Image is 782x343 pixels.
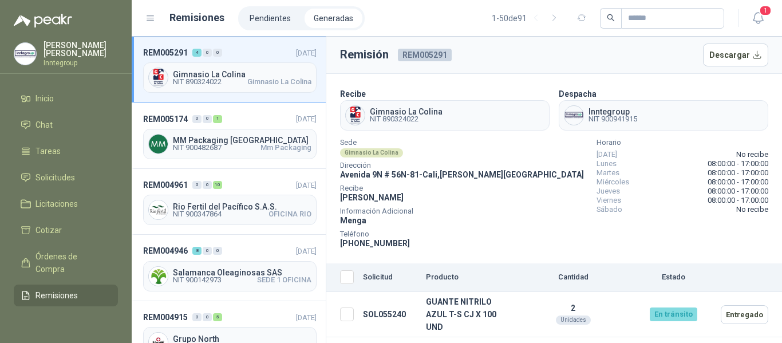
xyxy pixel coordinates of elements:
[721,305,768,324] button: Entregado
[370,108,443,116] span: Gimnasio La Colina
[247,78,311,85] span: Gimnasio La Colina
[143,46,188,59] span: REM005291
[597,178,629,187] span: Miércoles
[213,49,222,57] div: 0
[340,216,366,225] span: Menga
[192,115,202,123] div: 0
[14,193,118,215] a: Licitaciones
[597,140,768,145] span: Horario
[143,179,188,191] span: REM004961
[44,60,118,66] p: Inntegroup
[213,181,222,189] div: 10
[340,163,584,168] span: Dirección
[203,247,212,255] div: 0
[240,9,300,28] li: Pendientes
[630,292,716,337] td: En tránsito
[268,211,311,218] span: OFICINA RIO
[149,68,168,87] img: Company Logo
[14,140,118,162] a: Tareas
[35,145,61,157] span: Tareas
[213,313,222,321] div: 5
[607,14,615,22] span: search
[370,116,443,123] span: NIT 890324022
[358,292,421,337] td: SOL055240
[132,102,326,168] a: REM005174001[DATE] Company LogoMM Packaging [GEOGRAPHIC_DATA]NIT 900482687Mm Packaging
[203,313,212,321] div: 0
[708,159,768,168] span: 08:00:00 - 17:00:00
[35,171,75,184] span: Solicitudes
[44,41,118,57] p: [PERSON_NAME] [PERSON_NAME]
[213,115,222,123] div: 1
[630,263,716,292] th: Estado
[173,70,311,78] span: Gimnasio La Colina
[14,43,36,65] img: Company Logo
[650,307,697,321] div: En tránsito
[597,187,620,196] span: Jueves
[213,247,222,255] div: 0
[14,311,118,333] a: Configuración
[736,150,768,159] span: No recibe
[708,187,768,196] span: 08:00:00 - 17:00:00
[296,313,317,322] span: [DATE]
[703,44,769,66] button: Descargar
[35,92,54,105] span: Inicio
[149,200,168,219] img: Company Logo
[143,245,188,257] span: REM004946
[597,196,621,205] span: Viernes
[556,316,591,325] div: Unidades
[169,10,224,26] h1: Remisiones
[296,247,317,255] span: [DATE]
[748,8,768,29] button: 1
[14,285,118,306] a: Remisiones
[35,250,107,275] span: Órdenes de Compra
[708,168,768,178] span: 08:00:00 - 17:00:00
[173,144,222,151] span: NIT 900482687
[340,46,389,64] h3: Remisión
[173,78,222,85] span: NIT 890324022
[14,14,72,27] img: Logo peakr
[736,205,768,214] span: No recibe
[149,135,168,153] img: Company Logo
[520,303,626,313] p: 2
[132,169,326,235] a: REM0049610010[DATE] Company LogoRio Fertil del Pacífico S.A.S.NIT 900347864OFICINA RIO
[421,292,516,337] td: GUANTE NITRILO AZUL T-S CJ X 100 UND
[398,49,452,61] span: REM005291
[14,246,118,280] a: Órdenes de Compra
[173,203,311,211] span: Rio Fertil del Pacífico S.A.S.
[564,106,583,125] img: Company Logo
[35,119,53,131] span: Chat
[149,267,168,286] img: Company Logo
[597,205,622,214] span: Sábado
[421,263,516,292] th: Producto
[14,167,118,188] a: Solicitudes
[559,89,597,98] b: Despacha
[257,277,311,283] span: SEDE 1 OFICINA
[132,235,326,301] a: REM004946800[DATE] Company LogoSalamanca Oleaginosas SASNIT 900142973SEDE 1 OFICINA
[173,335,311,343] span: Grupo North
[173,269,311,277] span: Salamanca Oleaginosas SAS
[192,181,202,189] div: 0
[132,37,326,102] a: REM005291400[DATE] Company LogoGimnasio La ColinaNIT 890324022Gimnasio La Colina
[173,277,222,283] span: NIT 900142973
[35,198,78,210] span: Licitaciones
[203,115,212,123] div: 0
[203,49,212,57] div: 0
[296,115,317,123] span: [DATE]
[305,9,362,28] li: Generadas
[492,9,563,27] div: 1 - 50 de 91
[597,150,617,159] span: [DATE]
[340,170,584,179] span: Avenida 9N # 56N-81 - Cali , [PERSON_NAME][GEOGRAPHIC_DATA]
[173,211,222,218] span: NIT 900347864
[14,219,118,241] a: Cotizar
[260,144,311,151] span: Mm Packaging
[340,186,584,191] span: Recibe
[708,178,768,187] span: 08:00:00 - 17:00:00
[340,140,584,145] span: Sede
[192,313,202,321] div: 0
[296,49,317,57] span: [DATE]
[708,196,768,205] span: 08:00:00 - 17:00:00
[589,108,637,116] span: Inntegroup
[340,148,403,157] div: Gimnasio La Colina
[759,5,772,16] span: 1
[192,49,202,57] div: 4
